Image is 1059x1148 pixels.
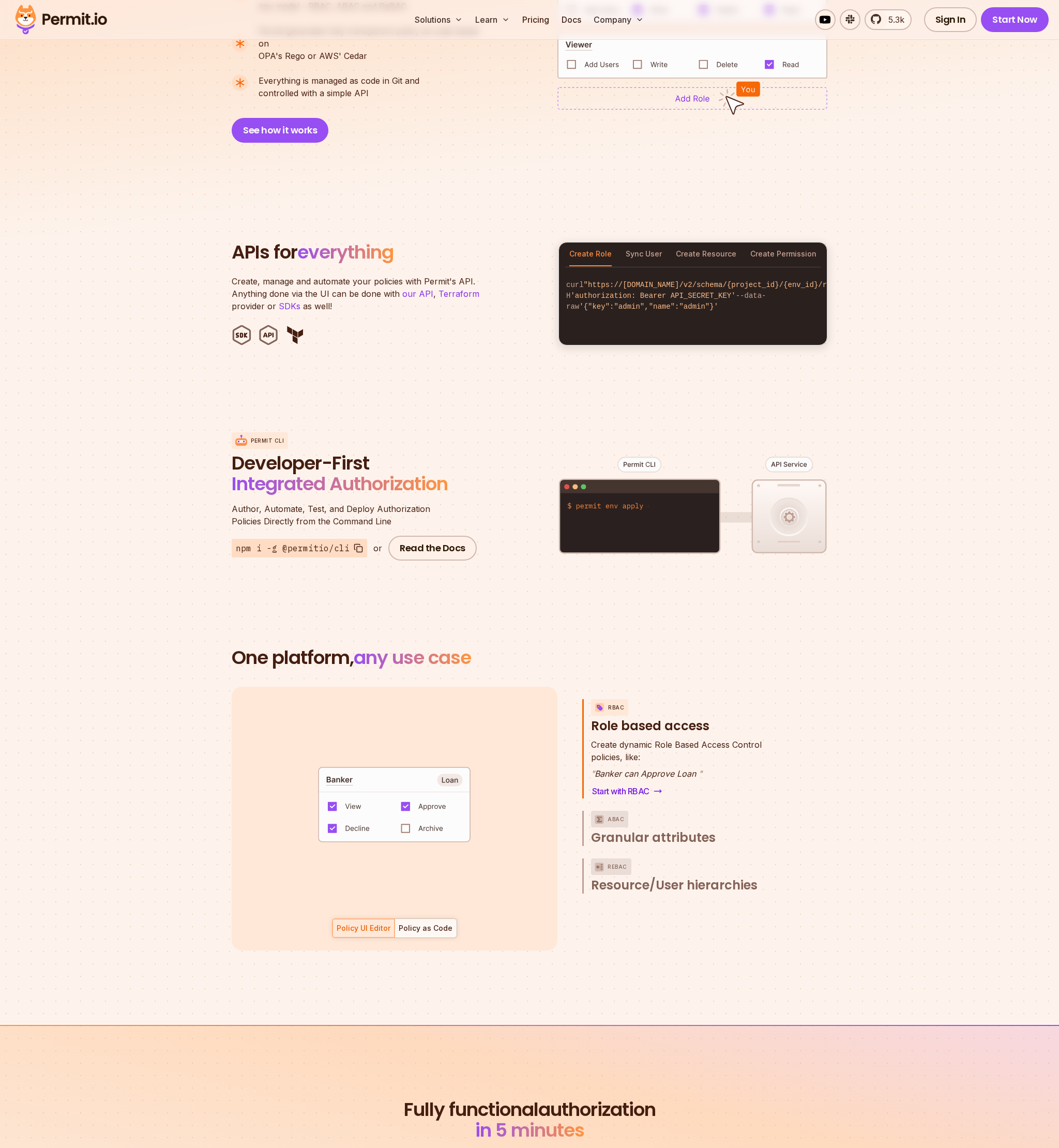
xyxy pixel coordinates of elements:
[232,275,490,312] p: Create, manage and automate your policies with Permit's API. Anything done via the UI can be done...
[591,738,762,763] p: policies, like:
[676,243,736,266] button: Create Resource
[584,281,849,289] span: "https://[DOMAIN_NAME]/v2/schema/{project_id}/{env_id}/roles"
[750,243,816,266] button: Create Permission
[981,7,1049,32] a: Start Now
[569,243,612,266] button: Create Role
[279,301,300,311] a: SDKs
[399,923,452,933] div: Policy as Code
[626,243,662,266] button: Sync User
[591,784,663,798] a: Start with RBAC
[259,74,419,99] p: controlled with a simple API
[232,118,328,143] button: See how it works
[591,767,762,780] p: Banker can Approve Loan
[591,811,784,846] button: ABACGranular attributes
[259,74,419,87] span: Everything is managed as code in Git and
[557,9,585,30] a: Docs
[232,539,367,557] button: npm i -g @permitio/cli
[471,9,514,30] button: Learn
[608,858,627,875] p: ReBAC
[232,503,480,527] p: Policies Directly from the Command Line
[259,25,489,62] p: OPA's Rego or AWS' Cedar
[865,9,912,30] a: 5.3k
[438,289,479,299] a: Terraform
[579,303,718,311] span: '{"key":"admin","name":"admin"}'
[297,239,394,265] span: everything
[10,2,112,37] img: Permit logo
[518,9,553,30] a: Pricing
[411,9,467,30] button: Solutions
[591,738,784,798] div: RBACRole based access
[608,811,624,827] p: ABAC
[699,768,702,779] span: "
[373,542,382,554] div: or
[251,437,284,445] p: Permit CLI
[388,536,477,561] a: Read the Docs
[570,292,735,300] span: 'authorization: Bearer API_SECRET_KEY'
[475,1117,584,1143] span: in 5 minutes
[354,644,471,671] span: any use case
[232,471,448,497] span: Integrated Authorization
[882,13,904,26] span: 5.3k
[591,738,762,751] span: Create dynamic Role Based Access Control
[924,7,977,32] a: Sign In
[591,829,716,846] span: Granular attributes
[395,918,457,938] button: Policy as Code
[591,768,595,779] span: "
[591,858,784,894] button: ReBACResource/User hierarchies
[591,877,758,894] span: Resource/User hierarchies
[232,503,480,515] span: Author, Automate, Test, and Deploy Authorization
[401,1099,658,1141] h2: authorization
[404,1099,538,1120] span: Fully functional
[236,542,350,554] span: npm i -g @permitio/cli
[559,271,827,321] code: curl -H --data-raw
[232,453,480,474] span: Developer-First
[402,289,433,299] a: our API
[232,242,546,263] h2: APIs for
[232,647,827,668] h2: One platform,
[589,9,648,30] button: Company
